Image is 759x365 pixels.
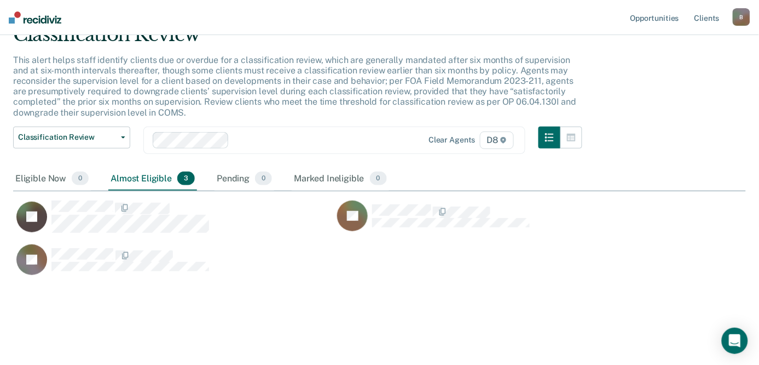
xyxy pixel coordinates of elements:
[13,244,334,288] div: CaseloadOpportunityCell-0529366
[18,133,117,142] span: Classification Review
[428,135,475,145] div: Clear agents
[108,167,197,191] div: Almost Eligible3
[13,127,130,149] button: Classification Review
[9,12,61,24] img: Recidiviz
[480,132,514,149] span: D8
[13,200,334,244] div: CaseloadOpportunityCell-0128276
[255,172,272,186] span: 0
[733,8,750,26] button: B
[334,200,654,244] div: CaseloadOpportunityCell-0375259
[13,55,576,118] p: This alert helps staff identify clients due or overdue for a classification review, which are gen...
[215,167,274,191] div: Pending0
[177,172,195,186] span: 3
[722,328,748,354] div: Open Intercom Messenger
[370,172,387,186] span: 0
[13,24,582,55] div: Classification Review
[292,167,389,191] div: Marked Ineligible0
[13,167,91,191] div: Eligible Now0
[72,172,89,186] span: 0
